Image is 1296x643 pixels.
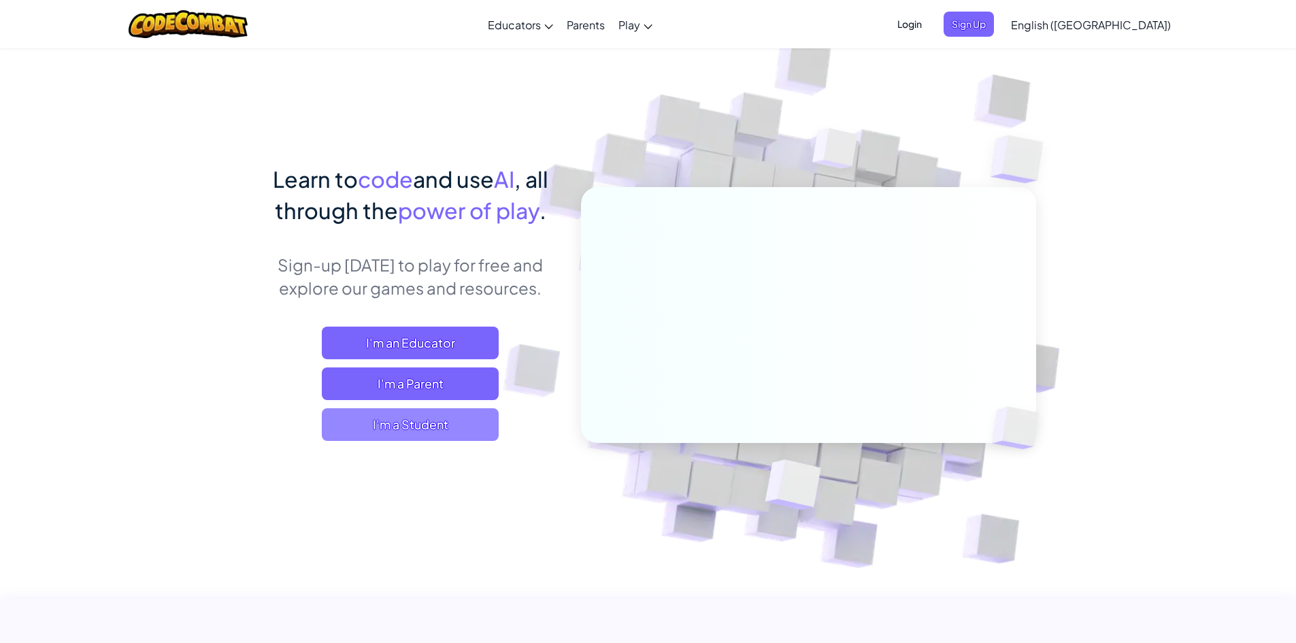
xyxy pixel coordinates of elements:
a: I'm a Parent [322,367,499,400]
button: I'm a Student [322,408,499,441]
img: Overlap cubes [731,431,853,544]
span: AI [494,165,514,193]
a: Educators [481,6,560,43]
span: . [539,197,546,224]
a: Parents [560,6,612,43]
span: Learn to [273,165,358,193]
img: Overlap cubes [963,102,1081,217]
img: Overlap cubes [969,378,1071,478]
a: I'm an Educator [322,327,499,359]
span: Play [618,18,640,32]
span: English ([GEOGRAPHIC_DATA]) [1011,18,1171,32]
img: CodeCombat logo [129,10,248,38]
p: Sign-up [DATE] to play for free and explore our games and resources. [261,253,561,299]
span: power of play [398,197,539,224]
img: Overlap cubes [786,101,884,203]
span: and use [413,165,494,193]
a: English ([GEOGRAPHIC_DATA]) [1004,6,1178,43]
button: Login [889,12,930,37]
a: Play [612,6,659,43]
span: Educators [488,18,541,32]
span: code [358,165,413,193]
button: Sign Up [944,12,994,37]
